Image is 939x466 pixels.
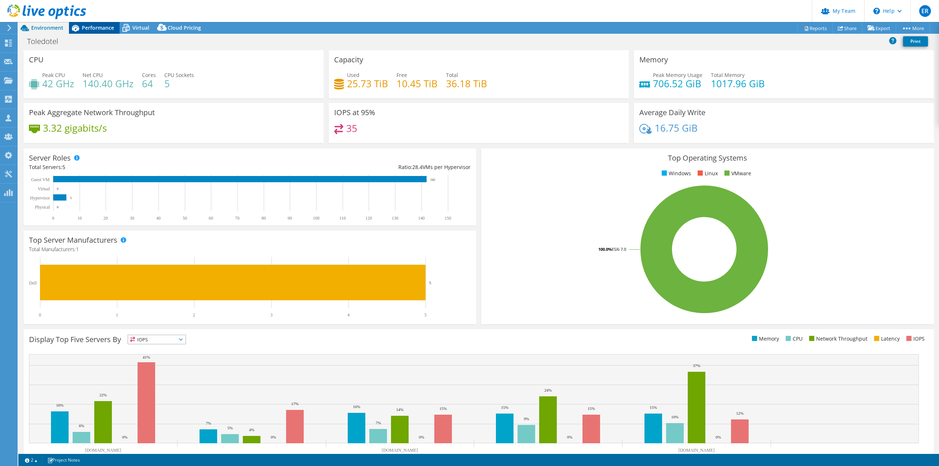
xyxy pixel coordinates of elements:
span: Total [446,71,458,78]
svg: \n [873,8,880,14]
span: Cloud Pricing [168,24,201,31]
li: Latency [872,335,900,343]
text: 16% [56,403,63,407]
text: 14% [396,407,403,412]
text: 10% [671,415,679,419]
text: 110 [339,216,346,221]
text: 120 [365,216,372,221]
a: Share [832,22,862,34]
h3: Average Daily Write [639,109,705,117]
h4: 706.52 GiB [653,80,702,88]
text: 22% [99,393,107,397]
li: Memory [750,335,779,343]
span: Peak CPU [42,71,65,78]
h4: 64 [142,80,156,88]
text: 41% [143,355,150,359]
text: 20 [103,216,108,221]
div: Total Servers: [29,163,250,171]
h3: Top Server Manufacturers [29,236,117,244]
h3: Peak Aggregate Network Throughput [29,109,155,117]
span: ER [919,5,931,17]
text: 0% [419,435,424,439]
text: 7% [376,421,381,425]
h3: IOPS at 95% [334,109,375,117]
text: 15% [439,406,447,411]
text: 30 [130,216,134,221]
text: 0% [122,435,128,439]
h3: Memory [639,56,668,64]
h4: 35 [346,124,357,132]
span: 1 [76,246,79,253]
text: 12% [736,411,743,415]
span: 28.4 [412,164,423,170]
text: Hypervisor [30,195,50,201]
text: 15% [588,406,595,411]
a: Project Notes [42,455,85,465]
tspan: ESXi 7.0 [612,246,626,252]
li: VMware [723,169,751,177]
text: Guest VM [31,177,50,182]
h3: Capacity [334,56,363,64]
text: 10 [77,216,82,221]
text: 90 [288,216,292,221]
li: Network Throughput [807,335,867,343]
text: 1 [116,312,118,318]
span: Free [397,71,407,78]
text: 5% [227,426,233,430]
text: 5 [424,312,427,318]
text: 16% [353,404,360,409]
text: 15% [501,405,508,410]
text: Dell [29,280,37,286]
a: Print [903,36,928,47]
text: 150 [445,216,451,221]
text: 100 [313,216,319,221]
text: 70 [235,216,240,221]
text: 3 [270,312,273,318]
li: IOPS [905,335,925,343]
text: [DOMAIN_NAME] [679,448,715,453]
span: Performance [82,24,114,31]
text: 60 [209,216,213,221]
a: Reports [797,22,833,34]
h4: 36.18 TiB [446,80,487,88]
h4: 3.32 gigabits/s [43,124,107,132]
a: Export [862,22,896,34]
li: CPU [784,335,803,343]
text: 0% [271,435,276,439]
text: 0 [57,187,59,191]
h3: Server Roles [29,154,71,162]
text: 50 [183,216,187,221]
span: Environment [31,24,63,31]
text: 9% [524,417,529,421]
h4: Total Manufacturers: [29,245,471,253]
span: 5 [62,164,65,170]
a: 2 [20,455,43,465]
text: 5 [429,280,431,285]
text: [DOMAIN_NAME] [382,448,418,453]
span: Virtual [132,24,149,31]
span: IOPS [128,335,186,344]
text: 4% [249,428,255,432]
text: 80 [262,216,266,221]
h4: 1017.96 GiB [711,80,765,88]
text: 140 [418,216,425,221]
a: More [896,22,930,34]
text: Virtual [38,186,50,191]
span: Cores [142,71,156,78]
text: 37% [693,363,700,368]
text: 40 [156,216,161,221]
h3: CPU [29,56,44,64]
h4: 42 GHz [42,80,74,88]
text: 2 [193,312,195,318]
text: 4 [347,312,350,318]
text: 0 [52,216,54,221]
text: 0 [57,205,59,209]
h4: 10.45 TiB [397,80,438,88]
span: Net CPU [83,71,103,78]
text: 24% [544,388,552,392]
text: Physical [35,205,50,210]
span: Peak Memory Usage [653,71,702,78]
h4: 5 [164,80,194,88]
text: 0% [716,435,721,439]
text: 7% [206,421,211,425]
